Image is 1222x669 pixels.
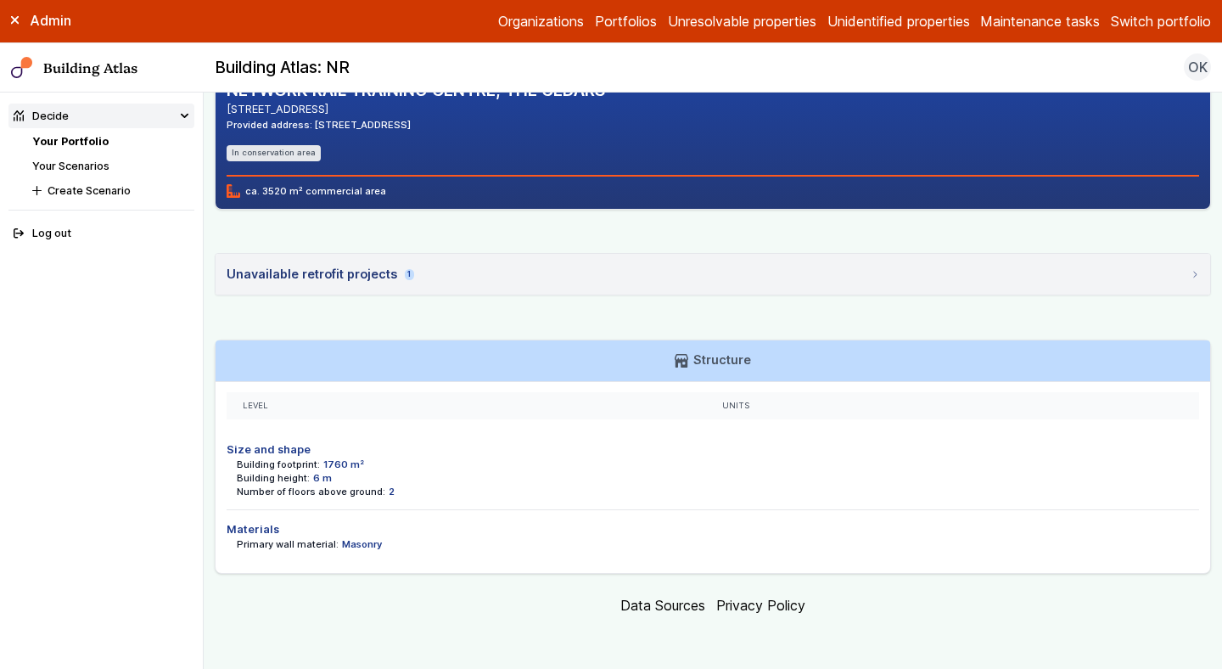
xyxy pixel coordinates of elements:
[27,178,194,203] button: Create Scenario
[237,471,310,485] dt: Building height:
[32,135,109,148] a: Your Portfolio
[1111,11,1211,31] button: Switch portfolio
[227,145,322,161] li: In conservation area
[11,57,33,79] img: main-0bbd2752.svg
[8,104,195,128] summary: Decide
[313,471,332,485] dd: 6 m
[216,254,1210,295] summary: Unavailable retrofit projects1
[216,340,1210,381] a: Structure
[498,11,584,31] a: Organizations
[620,597,705,614] a: Data Sources
[227,118,605,132] div: Provided address: [STREET_ADDRESS]
[323,458,364,471] dd: 1760 m²
[827,11,970,31] a: Unidentified properties
[227,184,386,198] span: ca. 3520 m² commercial area
[342,537,382,551] dd: Masonry
[237,537,339,551] dt: Primary wall material:
[980,11,1100,31] a: Maintenance tasks
[237,485,385,498] dt: Number of floors above ground:
[716,597,805,614] a: Privacy Policy
[243,401,690,412] div: Level
[227,521,1200,537] h4: Materials
[1184,53,1211,81] button: OK
[405,269,413,280] span: 1
[389,485,395,498] dd: 2
[32,160,109,172] a: Your Scenarios
[675,351,751,369] h3: Structure
[595,11,657,31] a: Portfolios
[215,57,350,79] h2: Building Atlas: NR
[722,401,1183,412] div: Units
[227,101,605,117] address: [STREET_ADDRESS]
[227,441,1200,458] h4: Size and shape
[14,108,69,124] div: Decide
[1188,57,1208,77] span: OK
[8,222,195,246] button: Log out
[227,265,414,284] div: Unavailable retrofit projects
[668,11,816,31] a: Unresolvable properties
[237,458,320,471] dt: Building footprint:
